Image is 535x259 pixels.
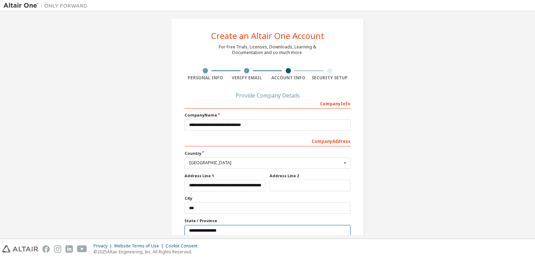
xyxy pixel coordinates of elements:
div: Account Info [267,75,309,81]
div: Security Setup [309,75,351,81]
p: © 2025 Altair Engineering, Inc. All Rights Reserved. [93,249,202,255]
div: Cookie Consent [166,243,202,249]
img: altair_logo.svg [2,245,38,253]
label: Address Line 2 [270,173,350,179]
img: youtube.svg [77,245,87,253]
div: Personal Info [185,75,226,81]
div: Provide Company Details [185,93,350,98]
div: Create an Altair One Account [211,32,324,40]
img: Altair One [4,2,91,9]
img: linkedin.svg [65,245,73,253]
label: Company Name [185,112,350,118]
label: State / Province [185,218,350,224]
div: Verify Email [226,75,268,81]
div: Company Info [185,98,350,109]
label: Country [185,151,350,156]
img: facebook.svg [42,245,50,253]
img: instagram.svg [54,245,61,253]
label: City [185,195,350,201]
div: For Free Trials, Licenses, Downloads, Learning & Documentation and so much more. [219,44,316,55]
div: Privacy [93,243,114,249]
label: Address Line 1 [185,173,265,179]
div: Company Address [185,135,350,146]
div: Website Terms of Use [114,243,166,249]
div: [GEOGRAPHIC_DATA] [189,161,342,165]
